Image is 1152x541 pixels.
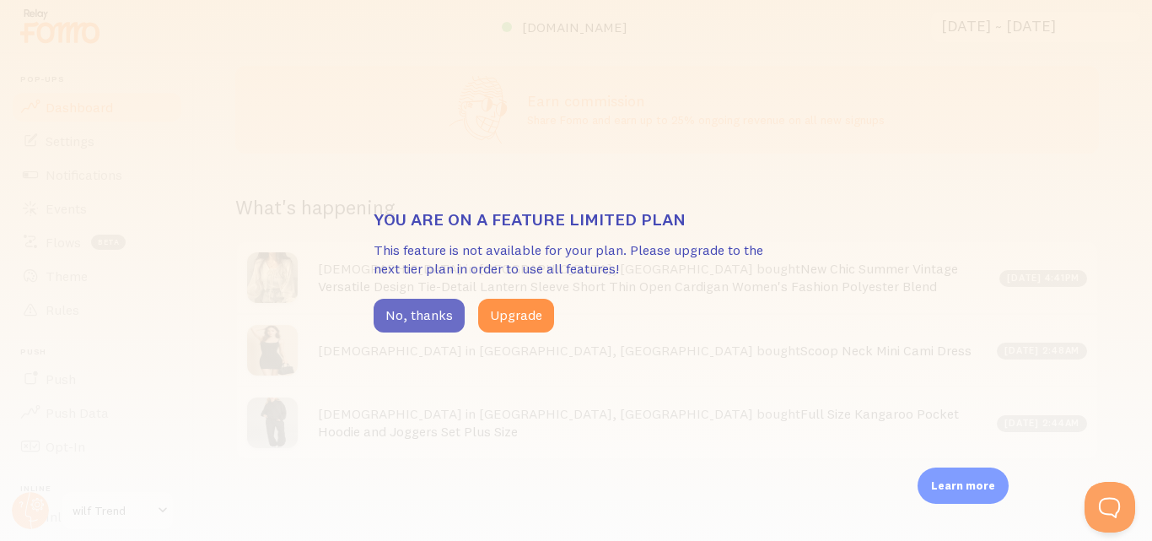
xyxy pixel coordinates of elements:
button: Upgrade [478,299,554,333]
button: No, thanks [374,299,465,333]
iframe: Help Scout Beacon - Open [1085,482,1135,533]
p: Learn more [931,478,995,494]
div: Learn more [918,468,1009,504]
p: This feature is not available for your plan. Please upgrade to the next tier plan in order to use... [374,241,778,279]
h3: You are on a feature limited plan [374,208,778,230]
